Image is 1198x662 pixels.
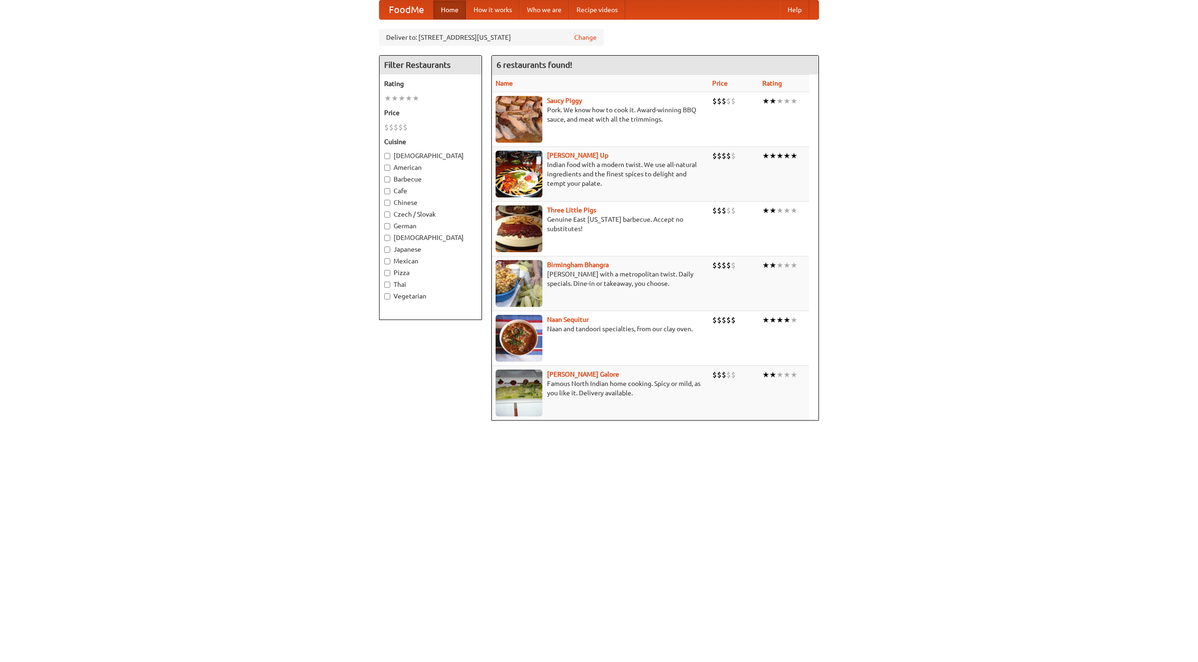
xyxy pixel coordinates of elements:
[722,260,726,270] li: $
[726,205,731,216] li: $
[722,151,726,161] li: $
[466,0,519,19] a: How it works
[722,205,726,216] li: $
[496,151,542,197] img: curryup.jpg
[384,176,390,182] input: Barbecue
[384,282,390,288] input: Thai
[731,205,736,216] li: $
[496,269,705,288] p: [PERSON_NAME] with a metropolitan twist. Daily specials. Dine-in or takeaway, you choose.
[769,205,776,216] li: ★
[722,370,726,380] li: $
[496,379,705,398] p: Famous North Indian home cooking. Spicy or mild, as you like it. Delivery available.
[726,315,731,325] li: $
[783,205,790,216] li: ★
[547,261,609,269] a: Birmingham Bhangra
[776,96,783,106] li: ★
[394,122,398,132] li: $
[384,198,477,207] label: Chinese
[384,293,390,299] input: Vegetarian
[384,151,477,160] label: [DEMOGRAPHIC_DATA]
[762,260,769,270] li: ★
[762,370,769,380] li: ★
[384,200,390,206] input: Chinese
[384,163,477,172] label: American
[762,80,782,87] a: Rating
[569,0,625,19] a: Recipe videos
[547,206,596,214] a: Three Little Pigs
[496,105,705,124] p: Pork. We know how to cook it. Award-winning BBQ sauce, and meat with all the trimmings.
[384,108,477,117] h5: Price
[762,96,769,106] li: ★
[380,56,482,74] h4: Filter Restaurants
[405,93,412,103] li: ★
[790,205,797,216] li: ★
[384,210,477,219] label: Czech / Slovak
[497,60,572,69] ng-pluralize: 6 restaurants found!
[731,260,736,270] li: $
[717,96,722,106] li: $
[384,291,477,301] label: Vegetarian
[712,315,717,325] li: $
[790,96,797,106] li: ★
[380,0,433,19] a: FoodMe
[547,97,582,104] a: Saucy Piggy
[496,324,705,334] p: Naan and tandoori specialties, from our clay oven.
[496,160,705,188] p: Indian food with a modern twist. We use all-natural ingredients and the finest spices to delight ...
[384,245,477,254] label: Japanese
[726,260,731,270] li: $
[776,315,783,325] li: ★
[398,122,403,132] li: $
[712,151,717,161] li: $
[496,96,542,143] img: saucy.jpg
[496,80,513,87] a: Name
[769,260,776,270] li: ★
[731,96,736,106] li: $
[384,153,390,159] input: [DEMOGRAPHIC_DATA]
[384,122,389,132] li: $
[496,370,542,416] img: currygalore.jpg
[547,152,608,159] a: [PERSON_NAME] Up
[762,205,769,216] li: ★
[712,80,728,87] a: Price
[496,315,542,362] img: naansequitur.jpg
[769,151,776,161] li: ★
[384,175,477,184] label: Barbecue
[762,315,769,325] li: ★
[762,151,769,161] li: ★
[783,260,790,270] li: ★
[717,205,722,216] li: $
[389,122,394,132] li: $
[717,151,722,161] li: $
[384,79,477,88] h5: Rating
[547,316,589,323] a: Naan Sequitur
[783,370,790,380] li: ★
[398,93,405,103] li: ★
[783,151,790,161] li: ★
[790,151,797,161] li: ★
[384,188,390,194] input: Cafe
[722,315,726,325] li: $
[776,260,783,270] li: ★
[776,151,783,161] li: ★
[712,205,717,216] li: $
[726,96,731,106] li: $
[712,260,717,270] li: $
[769,370,776,380] li: ★
[547,371,619,378] a: [PERSON_NAME] Galore
[776,205,783,216] li: ★
[384,165,390,171] input: American
[384,93,391,103] li: ★
[384,256,477,266] label: Mexican
[391,93,398,103] li: ★
[384,268,477,277] label: Pizza
[384,186,477,196] label: Cafe
[769,96,776,106] li: ★
[717,370,722,380] li: $
[403,122,408,132] li: $
[574,33,597,42] a: Change
[717,260,722,270] li: $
